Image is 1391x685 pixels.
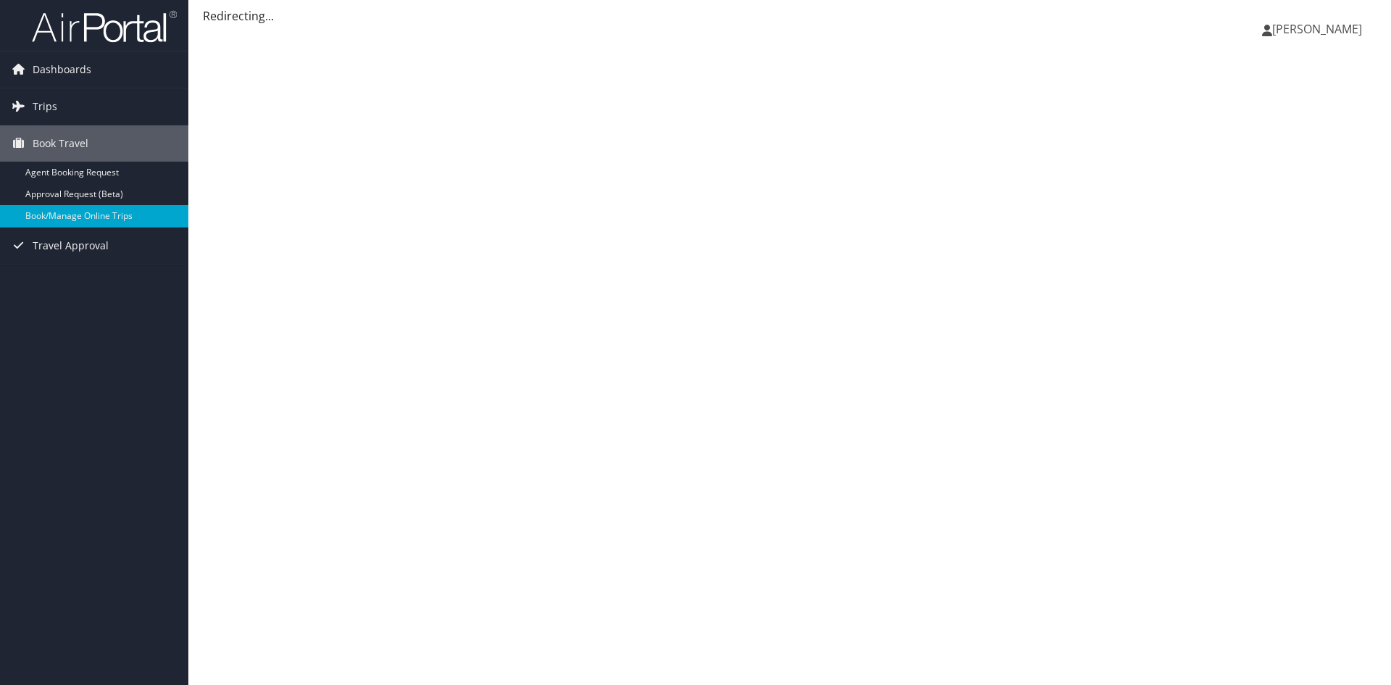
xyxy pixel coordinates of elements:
[33,88,57,125] span: Trips
[1262,7,1377,51] a: [PERSON_NAME]
[33,51,91,88] span: Dashboards
[1272,21,1362,37] span: [PERSON_NAME]
[33,228,109,264] span: Travel Approval
[203,7,1377,25] div: Redirecting...
[32,9,177,43] img: airportal-logo.png
[33,125,88,162] span: Book Travel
